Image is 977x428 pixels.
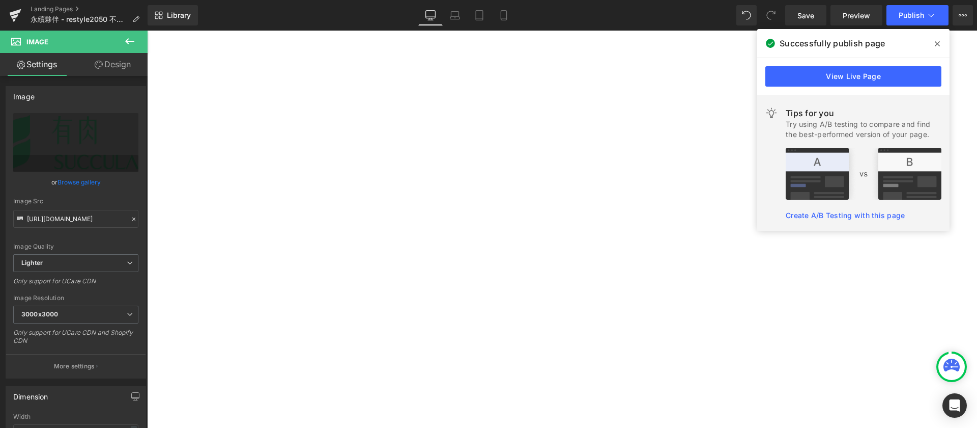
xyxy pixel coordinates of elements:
[13,198,138,205] div: Image Src
[6,354,146,378] button: More settings
[765,107,778,119] img: light.svg
[899,11,924,19] span: Publish
[13,329,138,352] div: Only support for UCare CDN and Shopify CDN
[13,87,35,101] div: Image
[13,177,138,188] div: or
[443,5,467,25] a: Laptop
[13,277,138,292] div: Only support for UCare CDN
[54,362,95,371] p: More settings
[942,393,967,418] div: Open Intercom Messenger
[21,310,58,318] b: 3000x3000
[148,5,198,25] a: New Library
[26,38,48,46] span: Image
[76,53,150,76] a: Design
[843,10,870,21] span: Preview
[21,259,43,266] b: Lighter
[13,210,138,228] input: Link
[31,15,128,23] span: 永續夥伴 - restyle2050 不完美的事物，可循環的永續購物選擇
[418,5,443,25] a: Desktop
[736,5,757,25] button: Undo
[31,5,148,13] a: Landing Pages
[467,5,492,25] a: Tablet
[830,5,882,25] a: Preview
[13,295,138,302] div: Image Resolution
[780,37,885,49] span: Successfully publish page
[786,119,941,140] div: Try using A/B testing to compare and find the best-performed version of your page.
[786,211,905,220] a: Create A/B Testing with this page
[13,413,138,420] div: Width
[13,387,48,401] div: Dimension
[786,148,941,200] img: tip.png
[797,10,814,21] span: Save
[13,243,138,250] div: Image Quality
[761,5,781,25] button: Redo
[492,5,516,25] a: Mobile
[765,66,941,87] a: View Live Page
[786,107,941,119] div: Tips for you
[58,173,101,191] a: Browse gallery
[886,5,949,25] button: Publish
[167,11,191,20] span: Library
[953,5,973,25] button: More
